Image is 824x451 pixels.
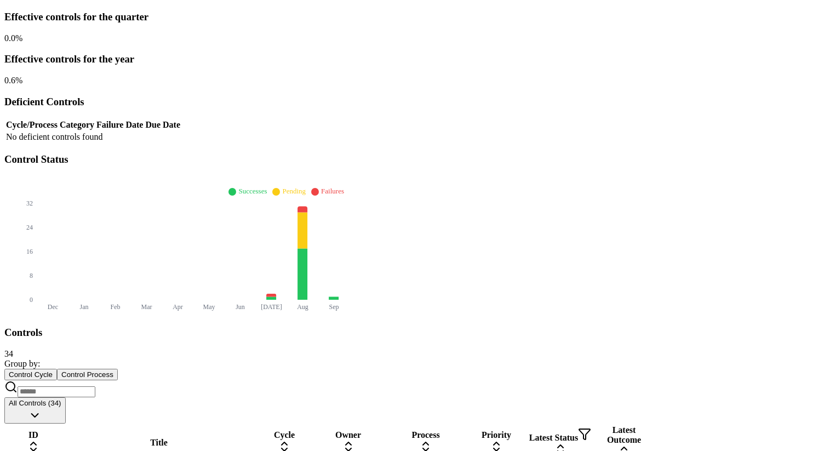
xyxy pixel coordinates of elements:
[30,272,33,279] tspan: 8
[4,76,22,85] span: 0.6 %
[5,132,181,142] td: No deficient controls found
[5,119,58,130] th: Cycle/Process
[526,427,594,443] div: Latest Status
[80,303,89,311] tspan: Jan
[4,53,820,65] h3: Effective controls for the year
[4,359,40,368] span: Group by:
[282,187,306,195] span: Pending
[173,303,183,311] tspan: Apr
[4,96,820,108] h3: Deficient Controls
[203,303,215,311] tspan: May
[4,349,13,358] span: 34
[4,397,66,424] button: All Controls (34)
[26,224,33,231] tspan: 24
[141,303,152,311] tspan: Mar
[385,430,467,440] div: Process
[9,399,61,407] span: All Controls (34)
[4,369,57,380] button: Control Cycle
[4,153,820,165] h3: Control Status
[261,303,282,311] tspan: [DATE]
[4,33,22,43] span: 0.0 %
[321,187,344,195] span: Failures
[59,119,95,130] th: Category
[30,296,33,304] tspan: 0
[26,248,33,255] tspan: 16
[96,119,144,130] th: Failure Date
[314,430,382,440] div: Owner
[26,199,33,207] tspan: 32
[469,430,524,440] div: Priority
[6,430,61,440] div: ID
[111,303,121,311] tspan: Feb
[297,303,308,311] tspan: Aug
[4,327,820,339] h3: Controls
[329,303,339,311] tspan: Sep
[257,430,312,440] div: Cycle
[236,303,245,311] tspan: Jun
[57,369,118,380] button: Control Process
[4,11,820,23] h3: Effective controls for the quarter
[48,303,58,311] tspan: Dec
[145,119,181,130] th: Due Date
[238,187,267,195] span: Successes
[597,425,651,445] div: Latest Outcome
[63,438,255,448] div: Title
